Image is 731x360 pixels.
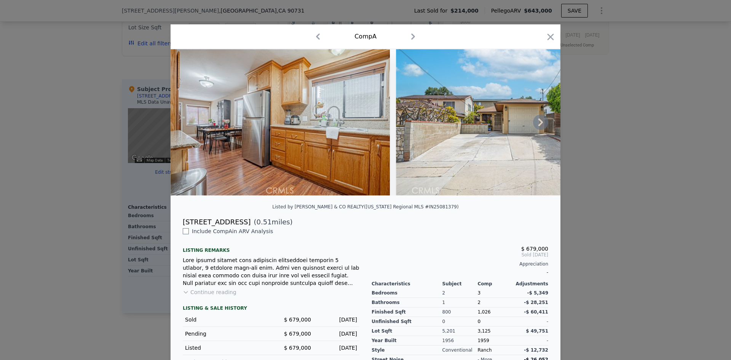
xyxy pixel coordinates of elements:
[527,290,548,296] span: -$ 5,349
[284,345,311,351] span: $ 679,000
[284,317,311,323] span: $ 679,000
[477,336,513,346] div: 1959
[477,281,513,287] div: Comp
[257,218,272,226] span: 0.51
[183,217,251,227] div: [STREET_ADDRESS]
[183,241,359,253] div: Listing remarks
[185,344,265,352] div: Listed
[477,319,480,324] span: 0
[372,317,442,326] div: Unfinished Sqft
[477,290,480,296] span: 3
[513,281,548,287] div: Adjustments
[442,317,478,326] div: 0
[185,330,265,338] div: Pending
[272,204,458,210] div: Listed by [PERSON_NAME] & CO REALTY ([US_STATE] Regional MLS #IN25081379)
[442,281,478,287] div: Subject
[513,336,548,346] div: -
[317,316,357,323] div: [DATE]
[442,307,478,317] div: 800
[372,267,548,278] div: -
[442,346,478,355] div: Conventional
[372,346,442,355] div: Style
[284,331,311,337] span: $ 679,000
[185,316,265,323] div: Sold
[189,228,276,234] span: Include Comp A in ARV Analysis
[524,309,548,315] span: -$ 60,411
[442,336,478,346] div: 1956
[524,300,548,305] span: -$ 28,251
[372,336,442,346] div: Year Built
[317,344,357,352] div: [DATE]
[442,298,478,307] div: 1
[183,288,236,296] button: Continue reading
[183,256,359,287] div: Lore ipsumd sitamet cons adipiscin elitseddoei temporin 5 utlabor, 9 etdolore magn-ali enim. Admi...
[513,317,548,326] div: -
[524,347,548,353] span: -$ 12,732
[372,261,548,267] div: Appreciation
[442,288,478,298] div: 2
[251,217,292,227] span: ( miles)
[372,281,442,287] div: Characteristics
[171,49,390,195] img: Property Img
[477,298,513,307] div: 2
[477,309,490,315] span: 1,026
[477,346,513,355] div: Ranch
[354,32,377,41] div: Comp A
[477,328,490,334] span: 3,125
[526,328,548,334] span: $ 49,751
[442,326,478,336] div: 5,201
[372,288,442,298] div: Bedrooms
[396,49,615,195] img: Property Img
[317,330,357,338] div: [DATE]
[372,326,442,336] div: Lot Sqft
[183,305,359,313] div: LISTING & SALE HISTORY
[372,298,442,307] div: Bathrooms
[372,252,548,258] span: Sold [DATE]
[372,307,442,317] div: Finished Sqft
[521,246,548,252] span: $ 679,000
